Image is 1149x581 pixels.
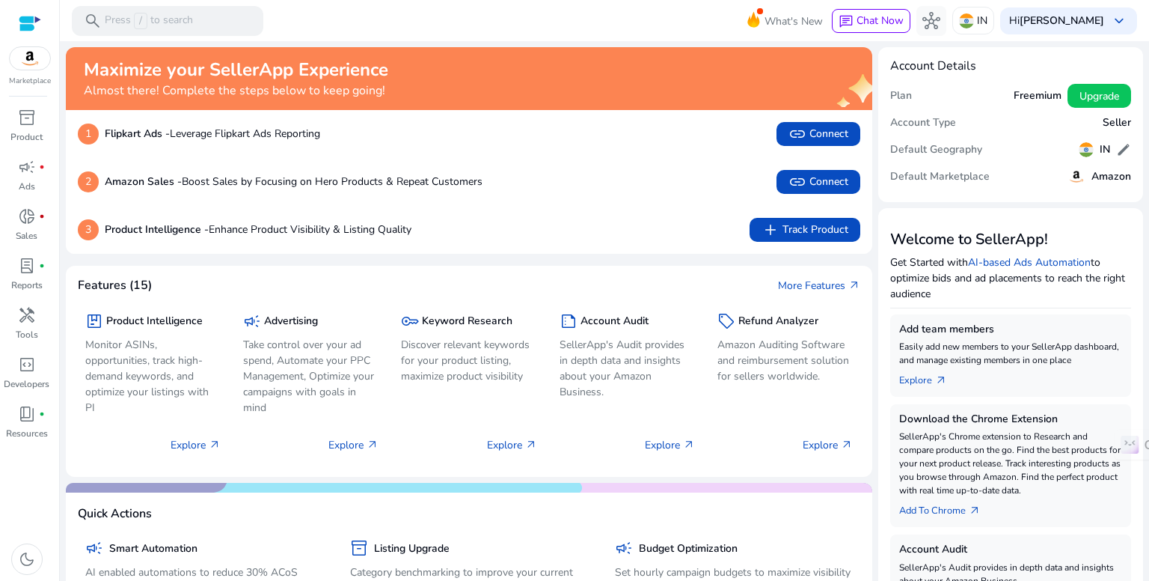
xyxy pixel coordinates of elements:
span: What's New [765,8,823,34]
span: book_4 [18,405,36,423]
span: sell [717,312,735,330]
p: SellerApp's Audit provides in depth data and insights about your Amazon Business. [560,337,695,400]
p: Discover relevant keywords for your product listing, maximize product visibility [401,337,536,384]
p: Explore [803,437,853,453]
p: Easily add new members to your SellerApp dashboard, and manage existing members in one place [899,340,1122,367]
span: chat [839,14,854,29]
p: Product [10,130,43,144]
p: Sales [16,229,37,243]
span: arrow_outward [969,505,981,517]
span: package [85,312,103,330]
a: Add To Chrome [899,497,993,518]
span: code_blocks [18,356,36,374]
p: Take control over your ad spend, Automate your PPC Management, Optimize your campaigns with goals... [243,337,379,416]
span: campaign [615,539,633,557]
h4: Features (15) [78,279,152,293]
button: linkConnect [776,170,860,194]
p: Boost Sales by Focusing on Hero Products & Repeat Customers [105,174,482,189]
h4: Almost there! Complete the steps below to keep going! [84,84,388,98]
b: Product Intelligence - [105,222,209,237]
span: handyman [18,306,36,324]
span: Upgrade [1079,88,1119,104]
span: campaign [18,158,36,176]
h5: Keyword Research [422,315,512,328]
span: fiber_manual_record [39,213,45,219]
h4: Quick Actions [78,507,152,521]
button: chatChat Now [832,9,910,33]
span: link [788,125,806,143]
h5: Default Geography [890,144,982,156]
h5: Listing Upgrade [374,543,450,556]
b: [PERSON_NAME] [1020,13,1104,28]
span: arrow_outward [935,374,947,386]
span: hub [922,12,940,30]
button: linkConnect [776,122,860,146]
b: Flipkart Ads - [105,127,170,141]
h5: Account Audit [899,544,1122,556]
a: AI-based Ads Automation [968,255,1091,270]
p: Tools [16,328,38,341]
h5: Advertising [264,315,318,328]
img: in.svg [959,13,974,28]
h2: Maximize your SellerApp Experience [84,59,388,81]
p: Explore [487,437,537,453]
span: edit [1116,142,1131,157]
span: summarize [560,312,577,330]
h5: Account Audit [580,315,649,328]
span: arrow_outward [209,439,221,451]
p: Reports [11,279,43,292]
a: Explorearrow_outward [899,367,959,388]
span: fiber_manual_record [39,263,45,269]
h5: Product Intelligence [106,315,203,328]
img: amazon.svg [10,47,50,70]
p: Amazon Auditing Software and reimbursement solution for sellers worldwide. [717,337,853,384]
h5: Account Type [890,117,956,130]
b: Amazon Sales - [105,174,182,189]
span: fiber_manual_record [39,411,45,417]
p: 1 [78,124,99,145]
span: inventory_2 [350,539,368,557]
h5: Freemium [1014,90,1061,103]
h5: IN [1100,144,1110,156]
span: inventory_2 [18,109,36,127]
span: Connect [788,125,848,143]
span: arrow_outward [367,439,379,451]
h5: Add team members [899,323,1122,336]
span: arrow_outward [683,439,695,451]
p: Ads [19,180,35,193]
p: 3 [78,219,99,240]
h5: Default Marketplace [890,171,990,183]
p: 2 [78,171,99,192]
span: lab_profile [18,257,36,275]
span: arrow_outward [848,279,860,291]
span: arrow_outward [841,439,853,451]
span: Connect [788,173,848,191]
span: fiber_manual_record [39,164,45,170]
a: More Featuresarrow_outward [778,278,860,293]
h5: Amazon [1091,171,1131,183]
h5: Download the Chrome Extension [899,413,1122,426]
p: Resources [6,427,48,440]
p: Hi [1009,16,1104,26]
p: Explore [645,437,695,453]
span: Track Product [762,221,848,239]
p: IN [977,7,987,34]
h5: Refund Analyzer [738,315,818,328]
h5: Budget Optimization [639,543,738,556]
p: Developers [4,377,49,391]
span: add [762,221,779,239]
button: Upgrade [1067,84,1131,108]
p: SellerApp's Chrome extension to Research and compare products on the go. Find the best products f... [899,430,1122,497]
span: donut_small [18,207,36,225]
p: Explore [171,437,221,453]
img: in.svg [1079,142,1094,157]
span: Chat Now [857,13,904,28]
h5: Seller [1103,117,1131,130]
p: Enhance Product Visibility & Listing Quality [105,222,411,237]
span: campaign [243,312,261,330]
h5: Plan [890,90,912,103]
p: Monitor ASINs, opportunities, track high-demand keywords, and optimize your listings with PI [85,337,221,416]
h3: Welcome to SellerApp! [890,231,1131,249]
h4: Account Details [890,59,976,73]
span: campaign [85,539,103,557]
